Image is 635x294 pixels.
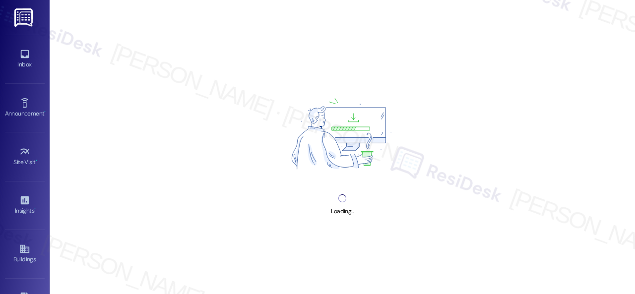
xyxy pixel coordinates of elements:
span: • [44,109,46,116]
a: Site Visit • [5,143,45,170]
span: • [36,157,37,164]
a: Inbox [5,46,45,72]
img: ResiDesk Logo [14,8,35,27]
div: Loading... [331,206,353,217]
span: • [34,206,36,213]
a: Insights • [5,192,45,219]
a: Buildings [5,240,45,267]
